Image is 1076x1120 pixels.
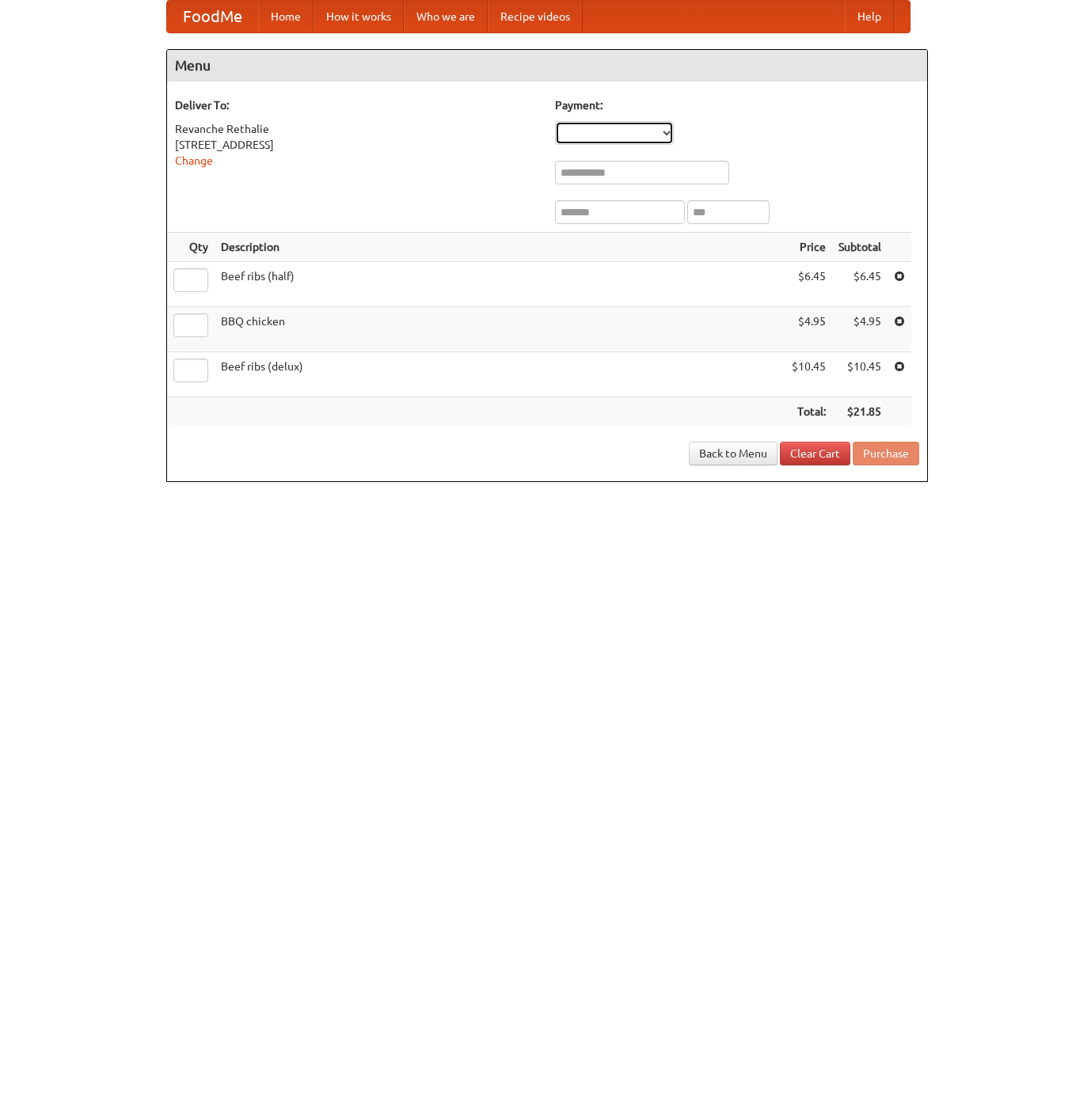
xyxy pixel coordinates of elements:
td: $6.45 [785,262,832,307]
h4: Menu [167,50,927,82]
td: Beef ribs (half) [215,262,785,307]
a: Clear Cart [780,442,850,465]
th: Description [215,233,785,262]
a: Home [258,1,314,32]
td: $4.95 [832,307,888,352]
div: Revanche Rethalie [175,121,539,137]
td: BBQ chicken [215,307,785,352]
button: Purchase [853,442,919,465]
a: Who we are [404,1,488,32]
div: [STREET_ADDRESS] [175,137,539,153]
a: Recipe videos [488,1,583,32]
th: Price [785,233,832,262]
th: $21.85 [832,397,888,427]
td: $6.45 [832,262,888,307]
a: Back to Menu [689,442,778,465]
h5: Payment: [555,97,919,113]
a: How it works [314,1,404,32]
td: Beef ribs (delux) [215,352,785,397]
td: $10.45 [785,352,832,397]
th: Subtotal [832,233,888,262]
a: Help [845,1,894,32]
th: Total: [785,397,832,427]
h5: Deliver To: [175,97,539,113]
a: FoodMe [167,1,258,32]
td: $10.45 [832,352,888,397]
a: Change [175,154,213,167]
td: $4.95 [785,307,832,352]
th: Qty [167,233,215,262]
